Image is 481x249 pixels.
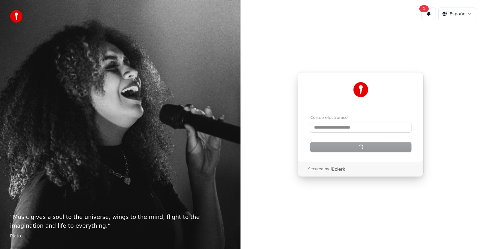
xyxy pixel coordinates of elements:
img: youka [10,10,23,23]
p: “ Music gives a soul to the universe, wings to the mind, flight to the imagination and life to ev... [10,213,230,230]
img: Youka [353,82,368,97]
footer: Plato [10,233,230,239]
div: 1 [419,5,429,12]
p: Secured by [308,167,329,172]
a: Clerk logo [330,167,345,171]
button: 1 [422,8,436,20]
